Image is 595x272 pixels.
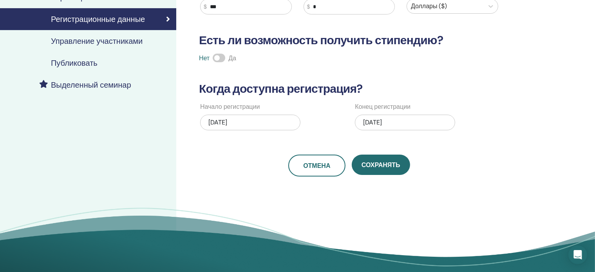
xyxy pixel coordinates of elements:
[362,161,400,169] font: Сохранять
[352,155,410,175] button: Сохранять
[199,54,210,62] font: Нет
[199,81,363,96] font: Когда доступна регистрация?
[288,155,345,177] a: Отмена
[51,36,143,46] font: Управление участниками
[228,54,236,62] font: Да
[355,103,411,111] font: Конец регистрации
[204,4,207,10] font: $
[51,80,131,90] font: Выделенный семинар
[199,32,443,48] font: Есть ли возможность получить стипендию?
[568,245,587,264] div: Открытый Интерком Мессенджер
[200,103,260,111] font: Начало регистрации
[51,14,145,24] font: Регистрационные данные
[208,118,227,126] font: [DATE]
[51,58,98,68] font: Публиковать
[363,118,382,126] font: [DATE]
[307,4,310,10] font: $
[303,162,330,170] font: Отмена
